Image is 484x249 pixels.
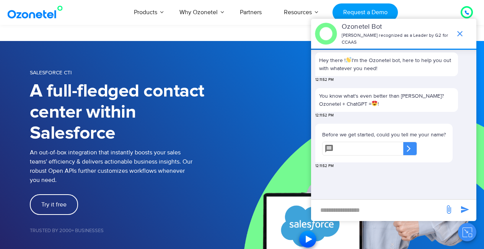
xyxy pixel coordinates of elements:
a: Request a Demo [332,3,398,21]
h5: Trusted by 2000+ Businesses [30,228,242,233]
a: Try it free [30,194,78,215]
h1: A full-fledged contact center within Salesforce [30,81,242,144]
img: 😍 [372,101,377,106]
span: 12:11:52 PM [315,163,334,169]
span: end chat or minimize [452,26,468,41]
p: Ozonetel Bot [342,22,451,32]
span: send message [457,202,473,217]
span: SALESFORCE CTI [30,69,72,76]
div: new-msg-input [315,203,440,217]
span: 12:11:52 PM [315,113,334,118]
span: Try it free [41,201,67,208]
button: Close chat [458,223,476,241]
img: header [315,23,337,45]
p: You know what's even better than [PERSON_NAME]? Ozonetel + ChatGPT = ! [319,92,454,108]
img: 👋 [346,57,351,62]
span: send message [441,202,456,217]
span: 12:11:52 PM [315,77,334,83]
p: Before we get started, could you tell me your name? [322,131,446,139]
p: Hey there ! I'm the Ozonetel bot, here to help you out with whatever you need! [319,56,454,72]
p: [PERSON_NAME] recognized as a Leader by G2 for CCAAS [342,32,451,46]
p: An out-of-box integration that instantly boosts your sales teams' efficiency & delivers actionabl... [30,148,242,185]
